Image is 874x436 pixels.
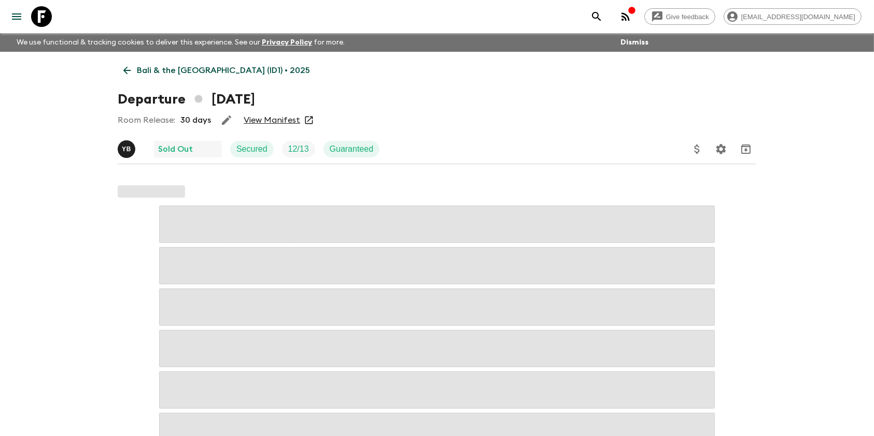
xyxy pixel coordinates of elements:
[262,39,312,46] a: Privacy Policy
[230,141,274,157] div: Secured
[122,145,131,153] p: Y B
[118,89,255,110] h1: Departure [DATE]
[724,8,862,25] div: [EMAIL_ADDRESS][DOMAIN_NAME]
[244,115,300,125] a: View Manifest
[118,114,175,126] p: Room Release:
[736,13,861,21] span: [EMAIL_ADDRESS][DOMAIN_NAME]
[180,114,211,126] p: 30 days
[282,141,315,157] div: Trip Fill
[118,60,316,81] a: Bali & the [GEOGRAPHIC_DATA] (ID1) • 2025
[12,33,349,52] p: We use functional & tracking cookies to deliver this experience. See our for more.
[711,139,731,159] button: Settings
[586,6,607,27] button: search adventures
[736,139,756,159] button: Archive (Completed, Cancelled or Unsynced Departures only)
[158,143,193,155] p: Sold Out
[618,35,651,50] button: Dismiss
[660,13,715,21] span: Give feedback
[118,140,137,158] button: YB
[236,143,267,155] p: Secured
[137,64,310,77] p: Bali & the [GEOGRAPHIC_DATA] (ID1) • 2025
[644,8,715,25] a: Give feedback
[687,139,708,159] button: Update Price, Early Bird Discount and Costs
[288,143,309,155] p: 12 / 13
[118,143,137,152] span: Yogi Bear (Indra Prayogi)
[330,143,374,155] p: Guaranteed
[6,6,27,27] button: menu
